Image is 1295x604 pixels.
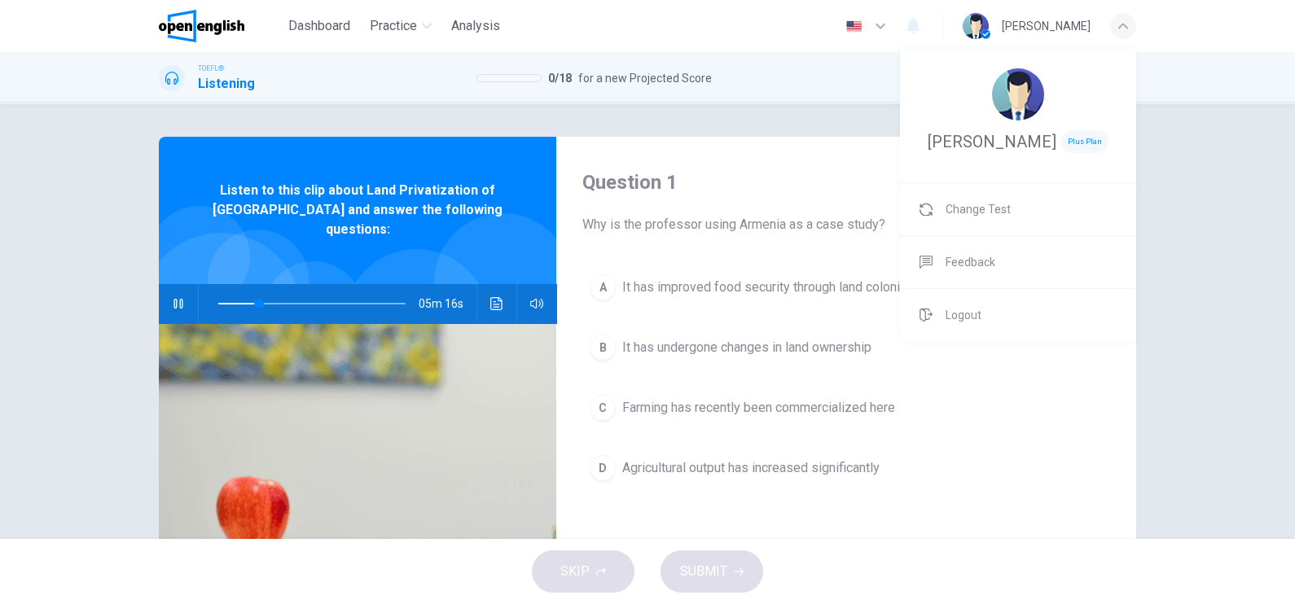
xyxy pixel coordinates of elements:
[928,132,1056,151] span: [PERSON_NAME]
[946,199,1011,219] span: Change Test
[1061,130,1108,153] span: Plus Plan
[946,305,981,325] span: Logout
[900,183,1136,235] a: Change Test
[946,252,995,272] span: Feedback
[992,68,1044,120] img: Profile picture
